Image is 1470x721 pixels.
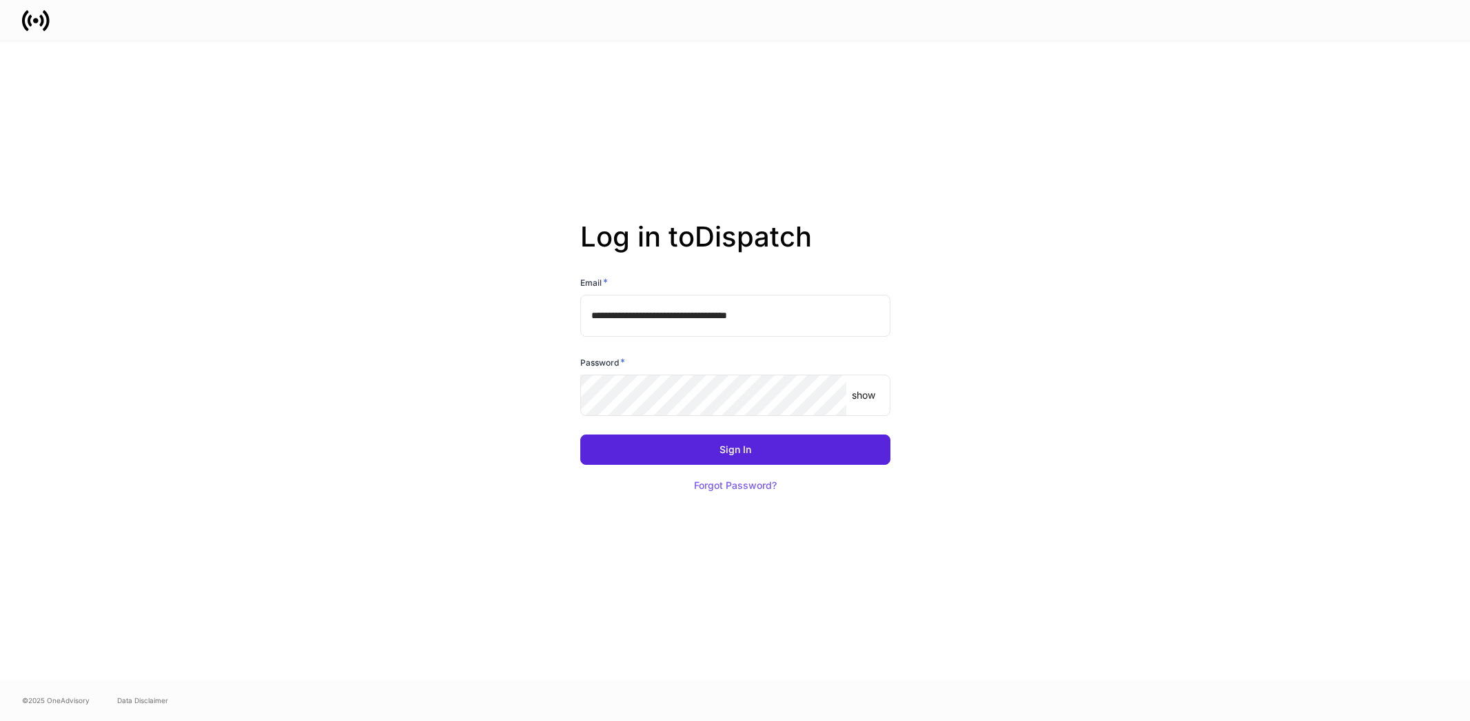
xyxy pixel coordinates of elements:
[719,445,751,454] div: Sign In
[22,695,90,706] span: © 2025 OneAdvisory
[694,481,777,490] div: Forgot Password?
[677,470,794,501] button: Forgot Password?
[580,220,890,275] h2: Log in to Dispatch
[117,695,168,706] a: Data Disclaimer
[852,388,875,402] p: show
[580,355,625,369] h6: Password
[580,275,608,289] h6: Email
[580,435,890,465] button: Sign In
